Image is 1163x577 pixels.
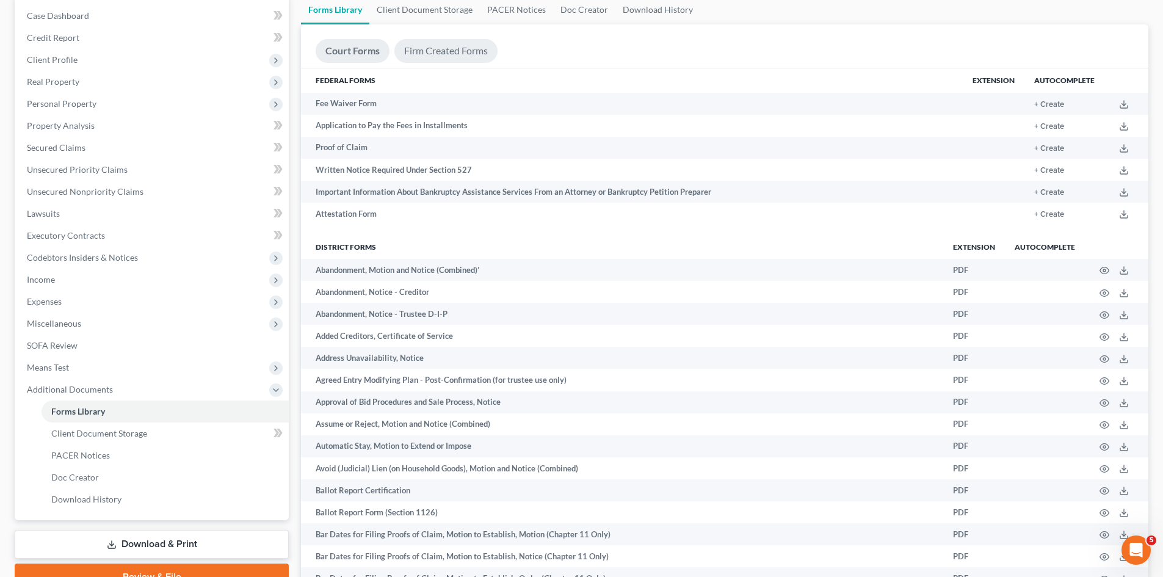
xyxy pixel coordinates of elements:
span: Unsecured Nonpriority Claims [27,186,143,197]
a: Forms Library [42,401,289,423]
a: Executory Contracts [17,225,289,247]
a: Firm Created Forms [394,39,498,63]
td: Bar Dates for Filing Proofs of Claim, Motion to Establish, Notice (Chapter 11 Only) [301,545,943,567]
th: Extension [943,234,1005,259]
span: Miscellaneous [27,318,81,328]
span: Lawsuits [27,208,60,219]
td: Bar Dates for Filing Proofs of Claim, Motion to Establish, Motion (Chapter 11 Only) [301,523,943,545]
span: Client Profile [27,54,78,65]
td: PDF [943,281,1005,303]
span: Download History [51,494,121,504]
a: SOFA Review [17,335,289,357]
a: Download & Print [15,530,289,559]
td: Added Creditors, Certificate of Service [301,325,943,347]
a: Court Forms [316,39,389,63]
td: PDF [943,325,1005,347]
span: Unsecured Priority Claims [27,164,128,175]
a: Property Analysis [17,115,289,137]
td: PDF [943,457,1005,479]
td: Avoid (Judicial) Lien (on Household Goods), Motion and Notice (Combined) [301,457,943,479]
span: Case Dashboard [27,10,89,21]
th: Federal Forms [301,68,963,93]
td: Assume or Reject, Motion and Notice (Combined) [301,413,943,435]
td: PDF [943,347,1005,369]
a: Unsecured Nonpriority Claims [17,181,289,203]
iframe: Intercom live chat [1121,535,1151,565]
a: Case Dashboard [17,5,289,27]
button: + Create [1034,145,1064,153]
span: Income [27,274,55,285]
td: PDF [943,259,1005,281]
span: SOFA Review [27,340,78,350]
span: Doc Creator [51,472,99,482]
span: Property Analysis [27,120,95,131]
span: Codebtors Insiders & Notices [27,252,138,263]
td: PDF [943,369,1005,391]
span: Client Document Storage [51,428,147,438]
td: Attestation Form [301,203,963,225]
span: PACER Notices [51,450,110,460]
span: Forms Library [51,406,105,416]
td: Fee Waiver Form [301,93,963,115]
span: Means Test [27,362,69,372]
a: PACER Notices [42,445,289,466]
td: Automatic Stay, Motion to Extend or Impose [301,435,943,457]
span: 5 [1147,535,1156,545]
td: Application to Pay the Fees in Installments [301,115,963,137]
a: Lawsuits [17,203,289,225]
td: Approval of Bid Procedures and Sale Process, Notice [301,391,943,413]
a: Secured Claims [17,137,289,159]
a: Doc Creator [42,466,289,488]
th: District forms [301,234,943,259]
span: Secured Claims [27,142,85,153]
span: Personal Property [27,98,96,109]
th: Autocomplete [1024,68,1104,93]
th: Autocomplete [1005,234,1085,259]
th: Extension [963,68,1024,93]
td: Proof of Claim [301,137,963,159]
td: PDF [943,435,1005,457]
span: Credit Report [27,32,79,43]
span: Executory Contracts [27,230,105,241]
td: Agreed Entry Modifying Plan - Post-Confirmation (for trustee use only) [301,369,943,391]
span: Real Property [27,76,79,87]
td: Written Notice Required Under Section 527 [301,159,963,181]
td: Abandonment, Motion and Notice (Combined)’ [301,259,943,281]
td: Ballot Report Certification [301,479,943,501]
td: PDF [943,413,1005,435]
td: Abandonment, Notice - Trustee D-I-P [301,303,943,325]
td: Important Information About Bankruptcy Assistance Services From an Attorney or Bankruptcy Petitio... [301,181,963,203]
button: + Create [1034,123,1064,131]
td: PDF [943,501,1005,523]
button: + Create [1034,211,1064,219]
td: Abandonment, Notice - Creditor [301,281,943,303]
span: Additional Documents [27,384,113,394]
td: PDF [943,479,1005,501]
a: Download History [42,488,289,510]
td: PDF [943,523,1005,545]
td: PDF [943,303,1005,325]
button: + Create [1034,101,1064,109]
td: PDF [943,391,1005,413]
td: Address Unavailability, Notice [301,347,943,369]
td: PDF [943,545,1005,567]
button: + Create [1034,189,1064,197]
a: Client Document Storage [42,423,289,445]
button: + Create [1034,167,1064,175]
td: Ballot Report Form (Section 1126) [301,501,943,523]
a: Unsecured Priority Claims [17,159,289,181]
span: Expenses [27,296,62,307]
a: Credit Report [17,27,289,49]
